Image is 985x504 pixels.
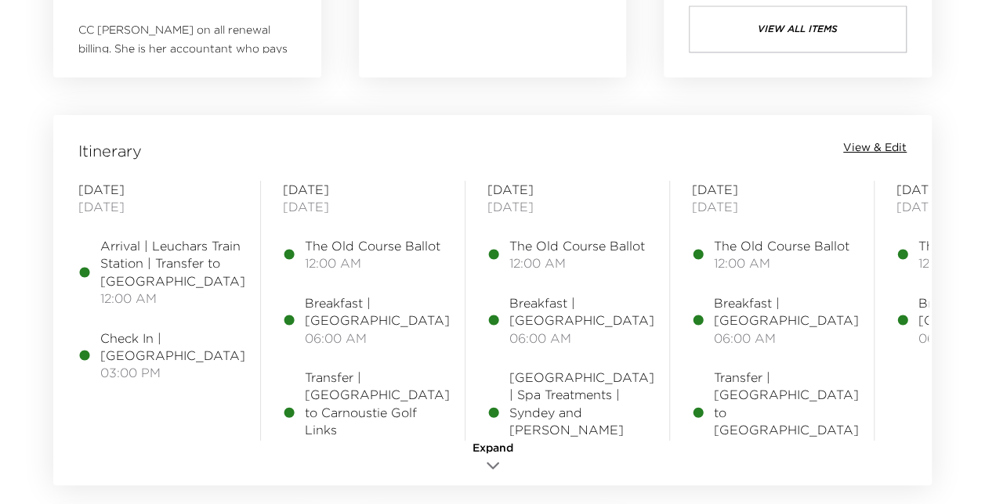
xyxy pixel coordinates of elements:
span: Breakfast | [GEOGRAPHIC_DATA] [714,294,859,329]
span: Breakfast | [GEOGRAPHIC_DATA] [509,294,654,329]
span: [GEOGRAPHIC_DATA] | Spa Treatments | Syndey and [PERSON_NAME] [509,369,654,439]
span: 10:40 AM [714,439,859,456]
span: The Old Course Ballot [509,237,645,254]
span: The Old Course Ballot [714,237,849,254]
button: View & Edit [843,140,907,156]
span: Check In | [GEOGRAPHIC_DATA] [100,329,245,365]
span: 12:00 AM [509,254,645,272]
span: 10:00 AM [509,439,654,456]
span: 12:00 AM [714,254,849,272]
span: Transfer | [GEOGRAPHIC_DATA] to [GEOGRAPHIC_DATA] [714,369,859,439]
span: 12:00 AM [305,254,440,272]
span: [DATE] [283,181,443,198]
span: The Old Course Ballot [305,237,440,254]
span: 08:00 AM [305,439,450,456]
span: 06:00 AM [305,329,450,347]
span: 06:00 AM [714,329,859,347]
span: Transfer | [GEOGRAPHIC_DATA] to Carnoustie Golf Links [305,369,450,439]
span: Itinerary [78,140,142,162]
button: view all items [689,5,907,52]
span: 06:00 AM [509,329,654,347]
span: [DATE] [283,198,443,215]
span: CC [PERSON_NAME] on all renewal billing. She is her accountant who pays all renewal invoices. - [78,23,288,74]
span: Breakfast | [GEOGRAPHIC_DATA] [305,294,450,329]
span: [DATE] [487,181,647,198]
span: Arrival | Leuchars Train Station | Transfer to [GEOGRAPHIC_DATA] [100,237,245,290]
button: Expand [454,441,532,477]
span: [DATE] [692,181,852,198]
span: [DATE] [487,198,647,215]
span: [DATE] [78,181,238,198]
span: 12:00 AM [100,290,245,307]
span: Expand [473,441,513,456]
span: [DATE] [692,198,852,215]
span: 03:00 PM [100,364,245,381]
span: [DATE] [78,198,238,215]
